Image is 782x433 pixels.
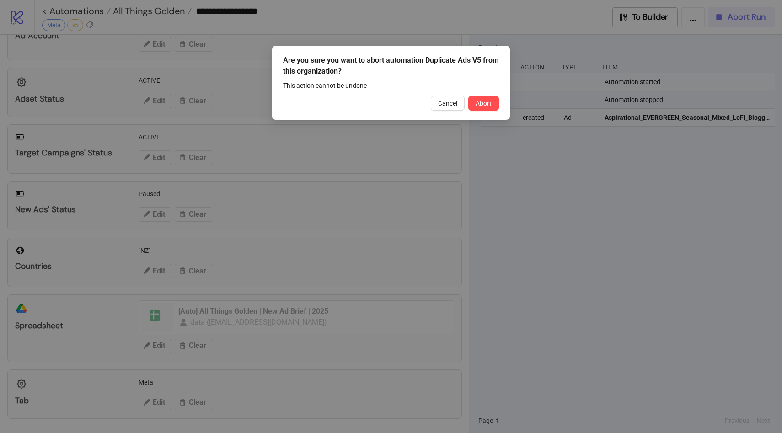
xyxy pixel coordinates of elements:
[476,100,492,107] span: Abort
[438,100,457,107] span: Cancel
[431,96,465,111] button: Cancel
[468,96,499,111] button: Abort
[283,80,499,91] div: This action cannot be undone
[283,55,499,77] div: Are you sure you want to abort automation Duplicate Ads V5 from this organization?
